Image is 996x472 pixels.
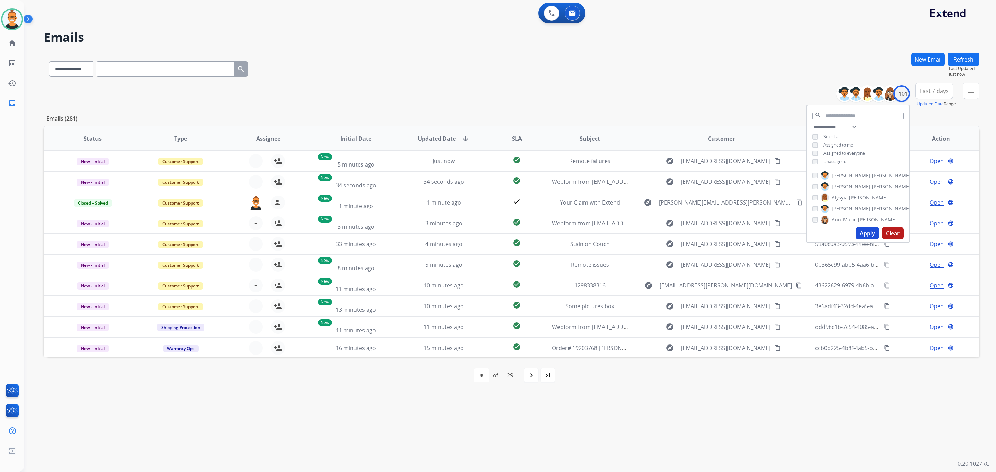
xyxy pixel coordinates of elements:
[930,344,944,352] span: Open
[884,262,890,268] mat-icon: content_copy
[948,303,954,309] mat-icon: language
[318,299,332,305] p: New
[254,240,257,248] span: +
[930,302,944,310] span: Open
[552,323,709,331] span: Webform from [EMAIL_ADDRESS][DOMAIN_NAME] on [DATE]
[815,282,920,289] span: 43622629-6979-4b6b-ab18-93a86faaf13a
[681,302,771,310] span: [EMAIL_ADDRESS][DOMAIN_NAME]
[158,199,203,207] span: Customer Support
[256,134,280,143] span: Assignee
[884,303,890,309] mat-icon: content_copy
[872,183,911,190] span: [PERSON_NAME]
[552,219,709,227] span: Webform from [EMAIL_ADDRESS][DOMAIN_NAME] on [DATE]
[681,178,771,186] span: [EMAIL_ADDRESS][DOMAIN_NAME]
[318,278,332,285] p: New
[917,101,956,107] span: Range
[77,158,109,165] span: New - Initial
[796,282,802,289] mat-icon: content_copy
[948,345,954,351] mat-icon: language
[948,179,954,185] mat-icon: language
[560,199,620,206] span: Your Claim with Extend
[948,282,954,289] mat-icon: language
[552,178,709,186] span: Webform from [EMAIL_ADDRESS][DOMAIN_NAME] on [DATE]
[461,134,470,143] mat-icon: arrow_downward
[318,195,332,202] p: New
[339,202,373,210] span: 1 minute ago
[249,237,263,251] button: +
[774,179,781,185] mat-icon: content_copy
[274,157,282,165] mat-icon: person_add
[163,345,199,352] span: Warranty Ops
[571,261,609,268] span: Remote issues
[237,65,245,73] mat-icon: search
[681,240,771,248] span: [EMAIL_ADDRESS][DOMAIN_NAME]
[815,344,920,352] span: ccb0b225-4b8f-4ab5-b55a-f12dc7c75d62
[815,261,920,268] span: 0b365c99-abb5-4aa6-bf26-34dbaf6b8fdd
[336,240,376,248] span: 33 minutes ago
[796,199,803,206] mat-icon: content_copy
[930,323,944,331] span: Open
[774,220,781,226] mat-icon: content_copy
[832,183,870,190] span: [PERSON_NAME]
[84,134,102,143] span: Status
[967,87,975,95] mat-icon: menu
[565,302,614,310] span: Some pictures box
[424,178,464,186] span: 34 seconds ago
[274,198,282,207] mat-icon: person_remove
[254,261,257,269] span: +
[774,324,781,330] mat-icon: content_copy
[815,302,922,310] span: 3e6adf43-32dd-4ea5-aeb7-c484e6edb528
[513,197,521,206] mat-icon: check
[681,323,771,331] span: [EMAIL_ADDRESS][DOMAIN_NAME]
[774,262,781,268] mat-icon: content_copy
[893,85,910,102] div: +101
[158,158,203,165] span: Customer Support
[418,134,456,143] span: Updated Date
[666,323,674,331] mat-icon: explore
[336,327,376,334] span: 11 minutes ago
[774,303,781,309] mat-icon: content_copy
[666,261,674,269] mat-icon: explore
[8,99,16,107] mat-icon: inbox
[158,241,203,248] span: Customer Support
[513,218,521,226] mat-icon: check_circle
[858,216,897,223] span: [PERSON_NAME]
[512,134,522,143] span: SLA
[892,126,979,151] th: Action
[318,319,332,326] p: New
[157,324,204,331] span: Shipping Protection
[318,153,332,160] p: New
[958,460,989,468] p: 0.20.1027RC
[823,159,846,164] span: Unassigned
[815,240,921,248] span: 59a0c0a3-0593-44ee-8f30-6d9935c5d85d
[644,281,653,290] mat-icon: explore
[158,282,203,290] span: Customer Support
[513,301,521,309] mat-icon: check_circle
[949,66,979,72] span: Last Updated:
[948,199,954,206] mat-icon: language
[336,285,376,293] span: 11 minutes ago
[433,157,455,165] span: Just now
[501,368,519,382] div: 29
[158,262,203,269] span: Customer Support
[948,158,954,164] mat-icon: language
[666,302,674,310] mat-icon: explore
[660,281,792,290] span: [EMAIL_ADDRESS][PERSON_NAME][DOMAIN_NAME]
[884,324,890,330] mat-icon: content_copy
[659,198,792,207] span: [PERSON_NAME][EMAIL_ADDRESS][PERSON_NAME][DOMAIN_NAME]
[158,220,203,227] span: Customer Support
[74,199,112,207] span: Closed – Solved
[574,282,606,289] span: 1298338316
[832,194,848,201] span: Alysyia
[708,134,735,143] span: Customer
[930,219,944,227] span: Open
[77,303,109,310] span: New - Initial
[666,344,674,352] mat-icon: explore
[318,257,332,264] p: New
[254,302,257,310] span: +
[666,178,674,186] mat-icon: explore
[336,306,376,313] span: 13 minutes ago
[77,324,109,331] span: New - Initial
[666,219,674,227] mat-icon: explore
[948,220,954,226] mat-icon: language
